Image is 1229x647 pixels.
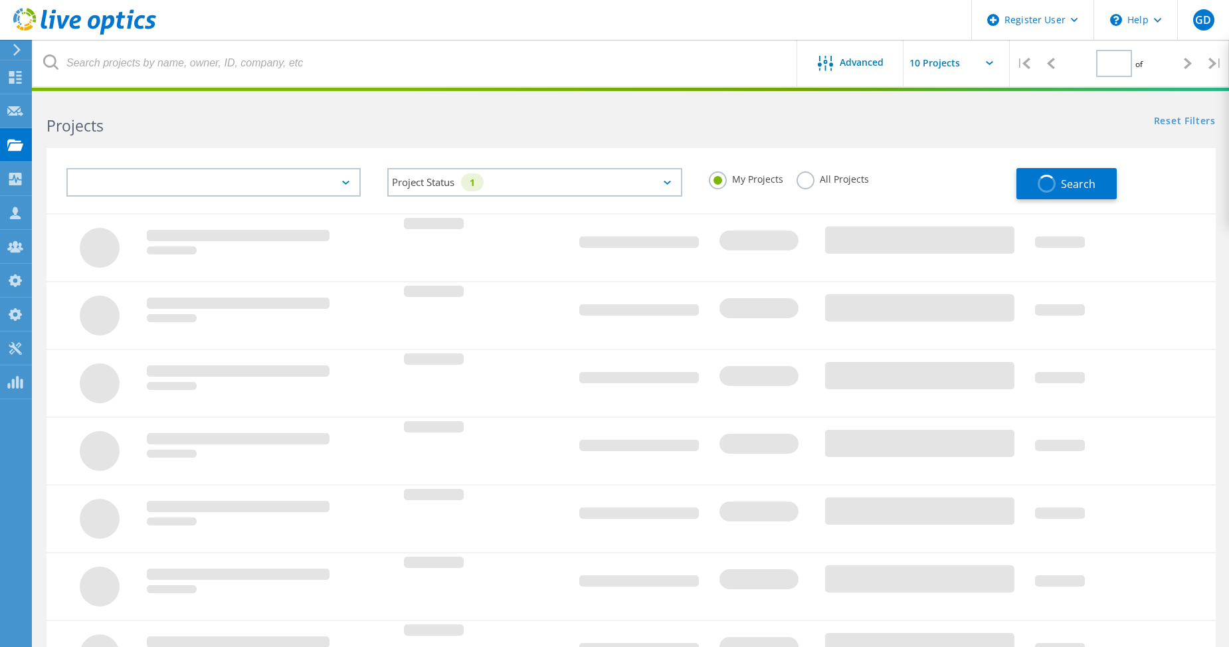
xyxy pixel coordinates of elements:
label: My Projects [709,171,783,184]
b: Projects [47,115,104,136]
label: All Projects [797,171,869,184]
div: 1 [461,173,484,191]
span: of [1135,58,1143,70]
span: Advanced [840,58,884,67]
div: | [1010,40,1037,87]
a: Reset Filters [1154,116,1216,128]
span: GD [1195,15,1211,25]
div: Project Status [387,168,682,197]
a: Live Optics Dashboard [13,28,156,37]
svg: \n [1110,14,1122,26]
button: Search [1016,168,1117,199]
span: Search [1061,177,1095,191]
input: Search projects by name, owner, ID, company, etc [33,40,798,86]
div: | [1202,40,1229,87]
